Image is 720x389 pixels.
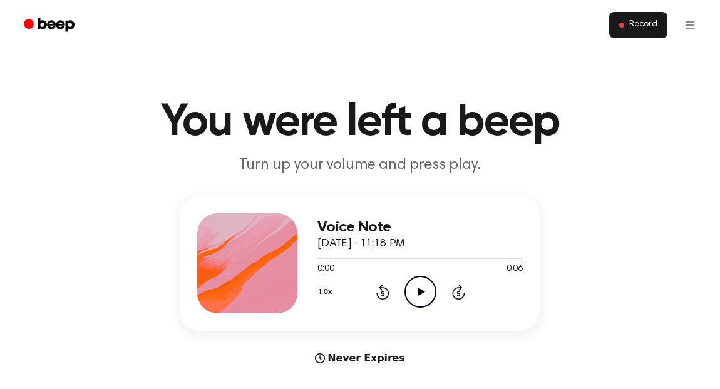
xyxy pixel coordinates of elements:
span: [DATE] · 11:18 PM [317,238,405,250]
h1: You were left a beep [39,100,681,145]
span: 0:00 [317,263,334,276]
span: Record [629,19,657,31]
button: 1.0x [317,281,336,303]
h3: Voice Note [317,219,523,236]
p: Turn up your volume and press play. [120,155,600,176]
button: Record [609,12,667,38]
span: 0:06 [507,263,523,276]
a: Beep [15,13,86,38]
div: Never Expires [180,351,540,366]
button: Open menu [675,10,705,40]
